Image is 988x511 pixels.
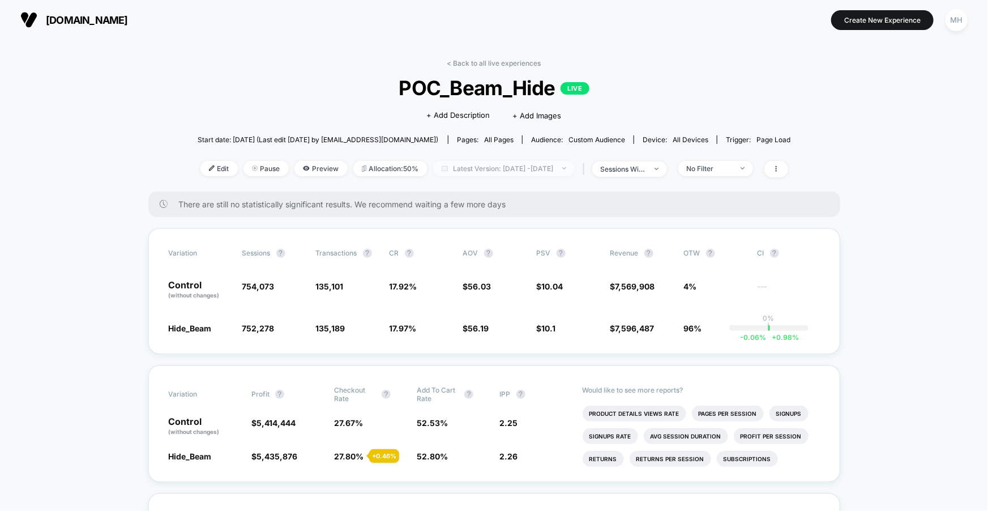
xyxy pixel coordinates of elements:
[634,135,717,144] span: Device:
[500,390,511,398] span: IPP
[769,406,809,421] li: Signups
[772,333,776,342] span: +
[242,323,275,333] span: 752,278
[630,451,711,467] li: Returns Per Session
[684,282,697,291] span: 4%
[580,161,592,177] span: |
[756,135,790,144] span: Page Load
[363,249,372,258] button: ?
[516,390,525,399] button: ?
[673,135,708,144] span: all devices
[46,14,128,26] span: [DOMAIN_NAME]
[464,390,473,399] button: ?
[251,418,296,428] span: $
[615,323,655,333] span: 7,596,487
[717,451,778,467] li: Subscriptions
[442,165,448,171] img: calendar
[706,249,715,258] button: ?
[610,282,655,291] span: $
[615,282,655,291] span: 7,569,908
[531,135,625,144] div: Audience:
[275,390,284,399] button: ?
[644,428,728,444] li: Avg Session Duration
[334,418,363,428] span: 27.67 %
[763,314,775,322] p: 0%
[251,452,297,461] span: $
[500,452,518,461] span: 2.26
[252,165,258,171] img: end
[20,11,37,28] img: Visually logo
[417,418,448,428] span: 52.53 %
[169,323,212,333] span: Hide_Beam
[243,161,289,176] span: Pause
[542,323,556,333] span: 10.1
[242,282,275,291] span: 754,073
[169,386,231,403] span: Variation
[463,323,489,333] span: $
[256,418,296,428] span: 5,414,444
[390,282,417,291] span: 17.92 %
[484,249,493,258] button: ?
[468,323,489,333] span: 56.19
[468,282,491,291] span: 56.03
[405,249,414,258] button: ?
[684,249,746,258] span: OTW
[740,333,766,342] span: -0.06 %
[369,449,399,463] div: + 0.46 %
[583,406,686,421] li: Product Details Views Rate
[758,249,820,258] span: CI
[768,322,770,331] p: |
[169,249,231,258] span: Variation
[427,110,490,121] span: + Add Description
[583,451,624,467] li: Returns
[169,417,240,436] p: Control
[562,167,566,169] img: end
[687,164,732,173] div: No Filter
[390,323,417,333] span: 17.97 %
[684,323,702,333] span: 96%
[726,135,790,144] div: Trigger:
[169,292,220,299] span: (without changes)
[758,283,820,300] span: ---
[433,161,575,176] span: Latest Version: [DATE] - [DATE]
[610,323,655,333] span: $
[766,333,799,342] span: 0.98 %
[537,282,563,291] span: $
[557,249,566,258] button: ?
[463,249,478,257] span: AOV
[169,280,231,300] p: Control
[655,168,658,170] img: end
[537,323,556,333] span: $
[417,452,448,461] span: 52.80 %
[334,386,376,403] span: Checkout Rate
[209,165,215,171] img: edit
[256,452,297,461] span: 5,435,876
[734,428,809,444] li: Profit Per Session
[316,282,344,291] span: 135,101
[200,161,238,176] span: Edit
[610,249,639,257] span: Revenue
[227,76,761,100] span: POC_Beam_Hide
[353,161,427,176] span: Allocation: 50%
[500,418,518,428] span: 2.25
[942,8,971,32] button: MH
[946,9,968,31] div: MH
[457,135,514,144] div: Pages:
[316,323,345,333] span: 135,189
[242,249,271,257] span: Sessions
[169,452,212,461] span: Hide_Beam
[382,390,391,399] button: ?
[644,249,653,258] button: ?
[561,82,589,95] p: LIVE
[316,249,357,257] span: Transactions
[17,11,131,29] button: [DOMAIN_NAME]
[513,111,562,120] span: + Add Images
[741,167,745,169] img: end
[276,249,285,258] button: ?
[294,161,348,176] span: Preview
[169,428,220,435] span: (without changes)
[692,406,764,421] li: Pages Per Session
[179,199,818,209] span: There are still no statistically significant results. We recommend waiting a few more days
[537,249,551,257] span: PSV
[583,386,820,394] p: Would like to see more reports?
